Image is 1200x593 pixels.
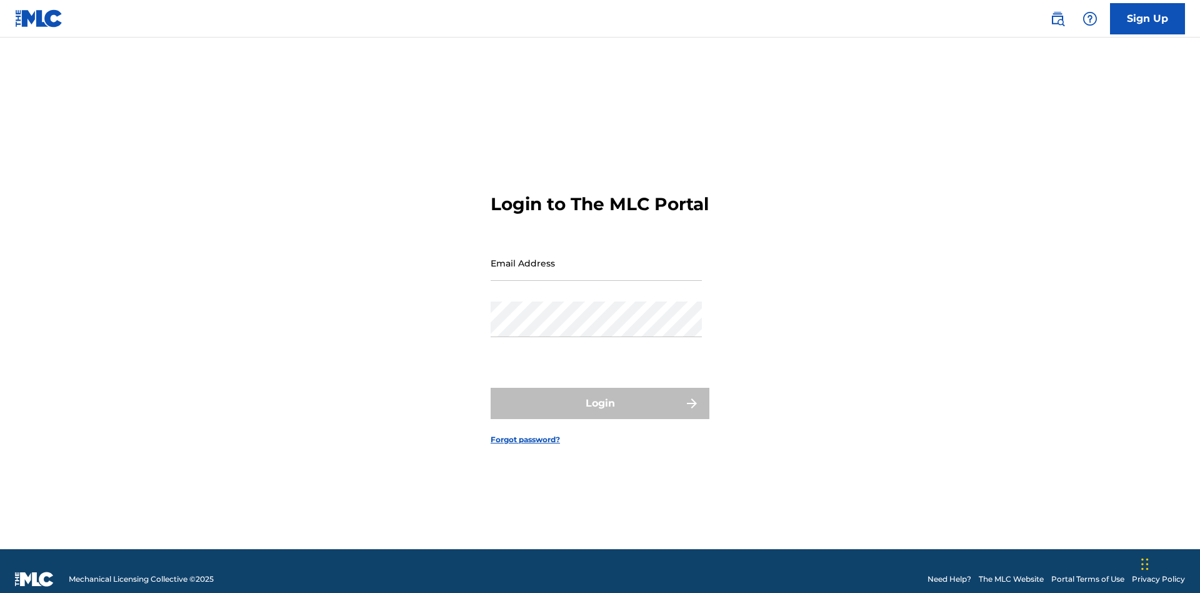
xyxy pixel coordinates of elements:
div: Drag [1141,545,1149,583]
img: logo [15,572,54,587]
img: search [1050,11,1065,26]
a: Sign Up [1110,3,1185,34]
img: help [1082,11,1097,26]
a: The MLC Website [979,574,1044,585]
img: MLC Logo [15,9,63,28]
a: Forgot password? [491,434,560,445]
h3: Login to The MLC Portal [491,193,709,215]
iframe: Chat Widget [1137,533,1200,593]
a: Portal Terms of Use [1051,574,1124,585]
a: Need Help? [927,574,971,585]
a: Privacy Policy [1132,574,1185,585]
a: Public Search [1045,6,1070,31]
div: Help [1077,6,1102,31]
span: Mechanical Licensing Collective © 2025 [69,574,214,585]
